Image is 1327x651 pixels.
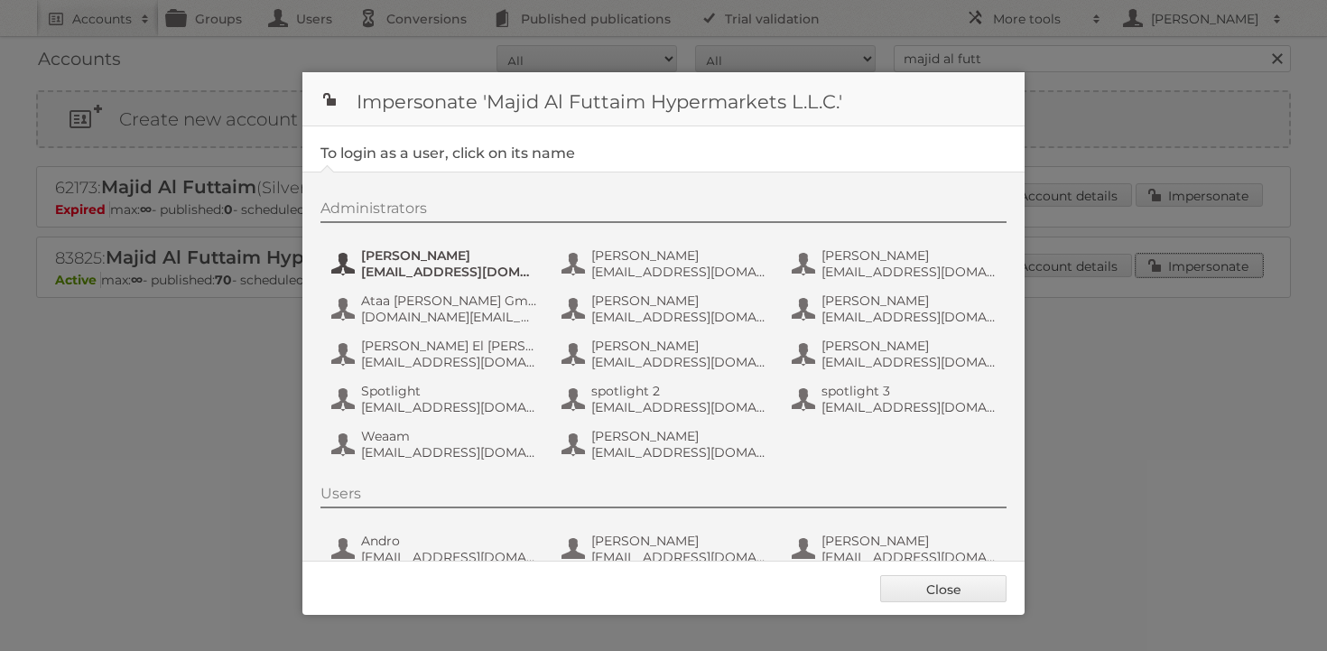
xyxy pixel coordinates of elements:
[790,531,1002,567] button: [PERSON_NAME] [EMAIL_ADDRESS][DOMAIN_NAME]
[320,144,575,162] legend: To login as a user, click on its name
[591,383,766,399] span: spotlight 2
[821,354,997,370] span: [EMAIL_ADDRESS][DOMAIN_NAME]
[591,399,766,415] span: [EMAIL_ADDRESS][DOMAIN_NAME]
[821,399,997,415] span: [EMAIL_ADDRESS][DOMAIN_NAME]
[361,549,536,565] span: [EMAIL_ADDRESS][DOMAIN_NAME]
[821,293,997,309] span: [PERSON_NAME]
[790,336,1002,372] button: [PERSON_NAME] [EMAIL_ADDRESS][DOMAIN_NAME]
[361,383,536,399] span: Spotlight
[560,426,772,462] button: [PERSON_NAME] [EMAIL_ADDRESS][DOMAIN_NAME]
[591,428,766,444] span: [PERSON_NAME]
[591,293,766,309] span: [PERSON_NAME]
[821,549,997,565] span: [EMAIL_ADDRESS][DOMAIN_NAME]
[361,338,536,354] span: [PERSON_NAME] El [PERSON_NAME]
[591,354,766,370] span: [EMAIL_ADDRESS][DOMAIN_NAME]
[302,72,1025,126] h1: Impersonate 'Majid Al Futtaim Hypermarkets L.L.C.'
[361,293,536,309] span: Ataa [PERSON_NAME] Gmail
[591,338,766,354] span: [PERSON_NAME]
[361,399,536,415] span: [EMAIL_ADDRESS][DOMAIN_NAME]
[560,291,772,327] button: [PERSON_NAME] [EMAIL_ADDRESS][DOMAIN_NAME]
[591,247,766,264] span: [PERSON_NAME]
[361,264,536,280] span: [EMAIL_ADDRESS][DOMAIN_NAME]
[591,533,766,549] span: [PERSON_NAME]
[790,381,1002,417] button: spotlight 3 [EMAIL_ADDRESS][DOMAIN_NAME]
[821,264,997,280] span: [EMAIL_ADDRESS][DOMAIN_NAME]
[329,531,542,567] button: Andro [EMAIL_ADDRESS][DOMAIN_NAME]
[591,264,766,280] span: [EMAIL_ADDRESS][DOMAIN_NAME]
[329,336,542,372] button: [PERSON_NAME] El [PERSON_NAME] [EMAIL_ADDRESS][DOMAIN_NAME]
[821,383,997,399] span: spotlight 3
[821,338,997,354] span: [PERSON_NAME]
[361,533,536,549] span: Andro
[821,533,997,549] span: [PERSON_NAME]
[821,309,997,325] span: [EMAIL_ADDRESS][DOMAIN_NAME]
[560,531,772,567] button: [PERSON_NAME] [EMAIL_ADDRESS][DOMAIN_NAME]
[591,309,766,325] span: [EMAIL_ADDRESS][DOMAIN_NAME]
[560,336,772,372] button: [PERSON_NAME] [EMAIL_ADDRESS][DOMAIN_NAME]
[361,309,536,325] span: [DOMAIN_NAME][EMAIL_ADDRESS][DOMAIN_NAME]
[329,426,542,462] button: Weaam [EMAIL_ADDRESS][DOMAIN_NAME]
[361,247,536,264] span: [PERSON_NAME]
[560,381,772,417] button: spotlight 2 [EMAIL_ADDRESS][DOMAIN_NAME]
[329,246,542,282] button: [PERSON_NAME] [EMAIL_ADDRESS][DOMAIN_NAME]
[361,444,536,460] span: [EMAIL_ADDRESS][DOMAIN_NAME]
[361,428,536,444] span: Weaam
[329,291,542,327] button: Ataa [PERSON_NAME] Gmail [DOMAIN_NAME][EMAIL_ADDRESS][DOMAIN_NAME]
[320,485,1007,508] div: Users
[880,575,1007,602] a: Close
[329,381,542,417] button: Spotlight [EMAIL_ADDRESS][DOMAIN_NAME]
[790,291,1002,327] button: [PERSON_NAME] [EMAIL_ADDRESS][DOMAIN_NAME]
[361,354,536,370] span: [EMAIL_ADDRESS][DOMAIN_NAME]
[790,246,1002,282] button: [PERSON_NAME] [EMAIL_ADDRESS][DOMAIN_NAME]
[591,444,766,460] span: [EMAIL_ADDRESS][DOMAIN_NAME]
[821,247,997,264] span: [PERSON_NAME]
[320,200,1007,223] div: Administrators
[591,549,766,565] span: [EMAIL_ADDRESS][DOMAIN_NAME]
[560,246,772,282] button: [PERSON_NAME] [EMAIL_ADDRESS][DOMAIN_NAME]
